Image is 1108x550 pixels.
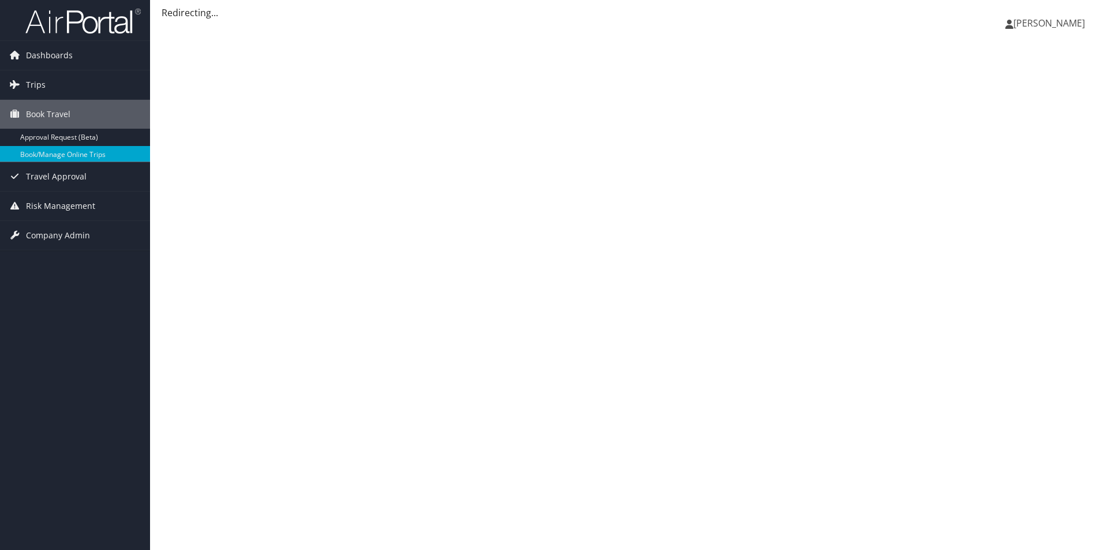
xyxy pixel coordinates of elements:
[26,41,73,70] span: Dashboards
[25,8,141,35] img: airportal-logo.png
[26,70,46,99] span: Trips
[26,162,87,191] span: Travel Approval
[26,100,70,129] span: Book Travel
[26,192,95,220] span: Risk Management
[1013,17,1085,29] span: [PERSON_NAME]
[1005,6,1096,40] a: [PERSON_NAME]
[162,6,1096,20] div: Redirecting...
[26,221,90,250] span: Company Admin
